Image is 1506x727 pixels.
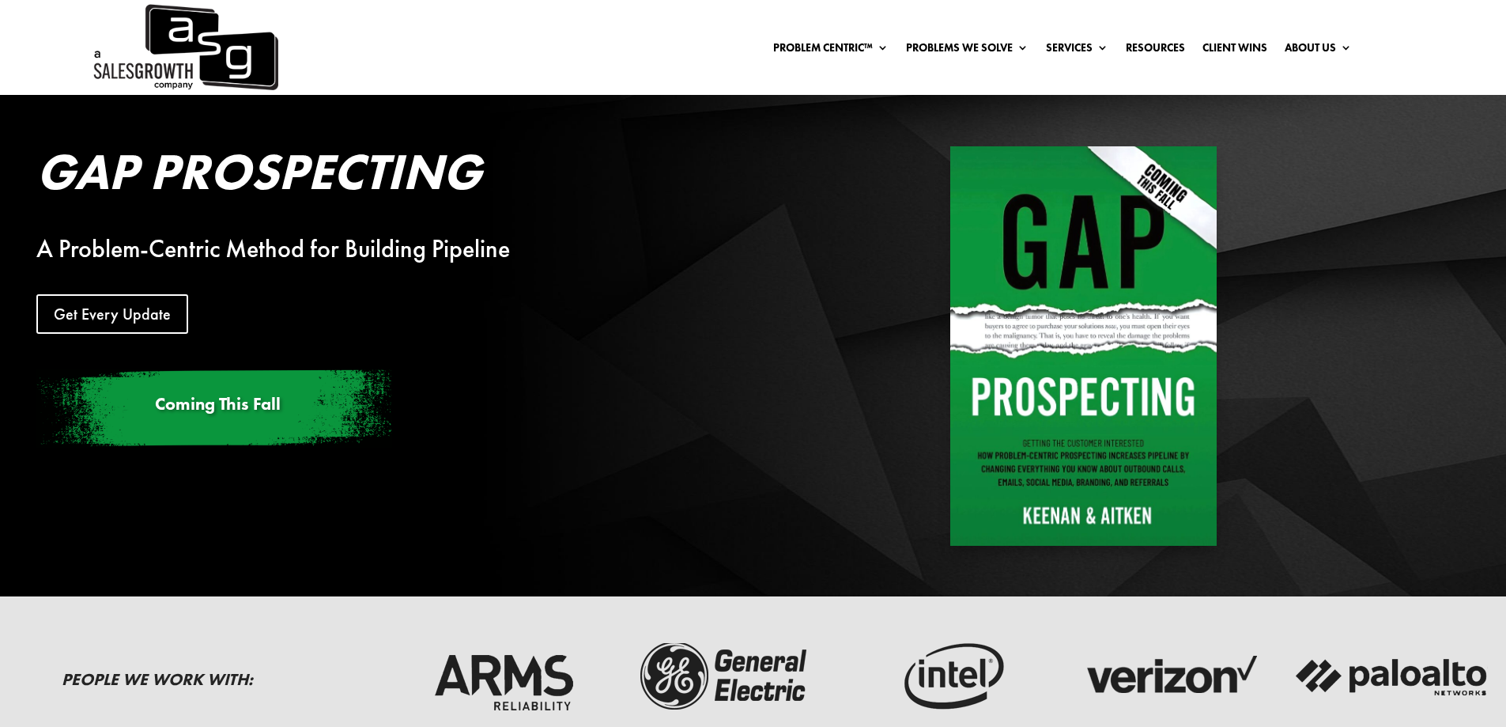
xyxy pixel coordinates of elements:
div: A Problem-Centric Method for Building Pipeline [36,240,778,259]
img: palato-networks-logo-dark [1293,637,1491,716]
img: ge-logo-dark [627,637,825,716]
img: intel-logo-dark [849,637,1047,716]
a: Get Every Update [36,294,188,334]
a: Resources [1126,42,1185,59]
a: Client Wins [1202,42,1267,59]
img: arms-reliability-logo-dark [405,637,602,716]
img: Gap Prospecting - Coming This Fall [950,146,1217,546]
a: Problem Centric™ [773,42,889,59]
span: Coming This Fall [155,392,281,415]
h2: Gap Prospecting [36,146,778,205]
img: verizon-logo-dark [1071,637,1269,716]
a: Problems We Solve [906,42,1029,59]
a: About Us [1285,42,1352,59]
a: Services [1046,42,1108,59]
